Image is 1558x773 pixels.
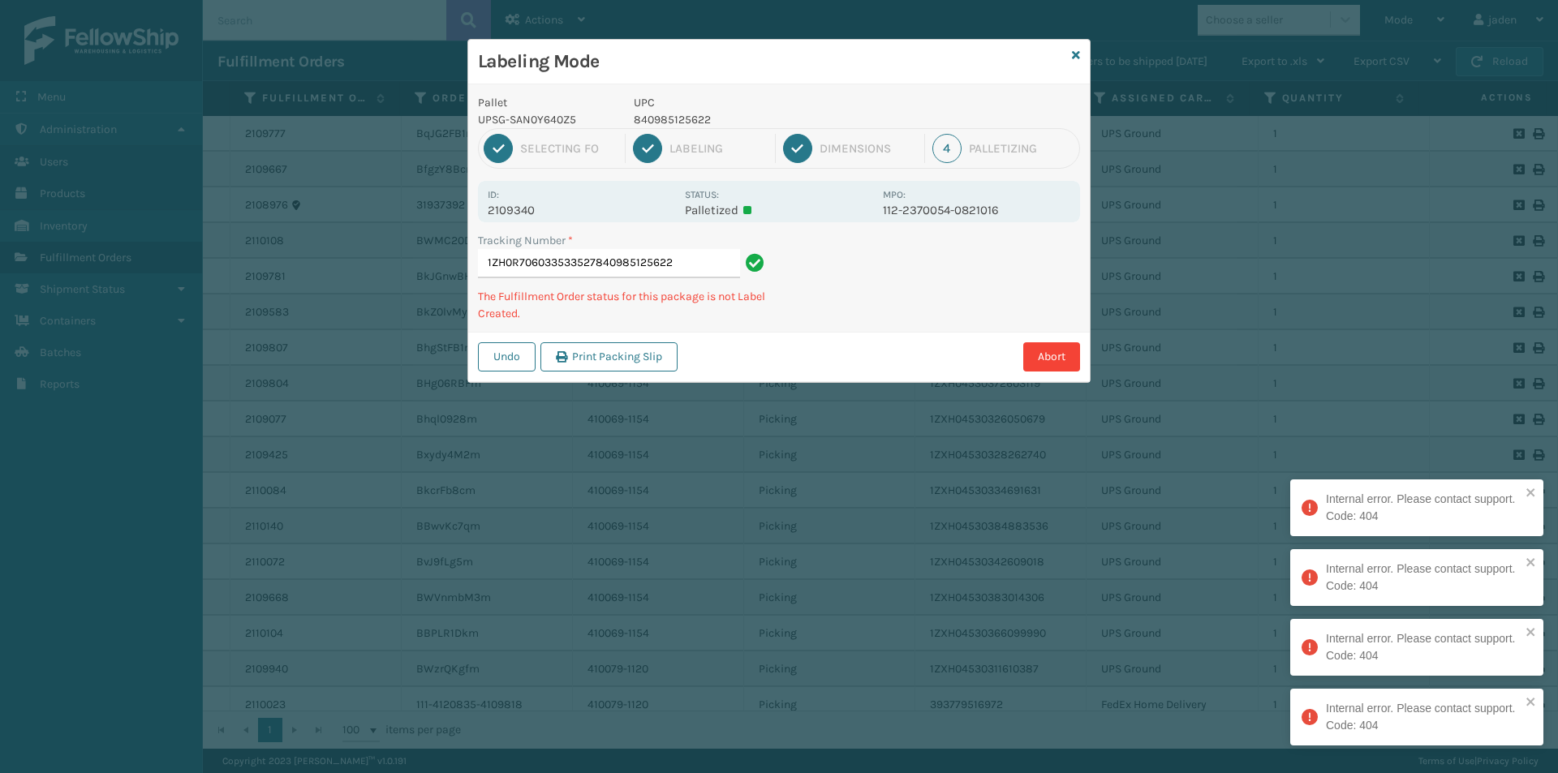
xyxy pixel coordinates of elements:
div: Selecting FO [520,141,618,156]
p: 2109340 [488,203,675,217]
label: Status: [685,189,719,200]
div: Internal error. Please contact support. Code: 404 [1326,700,1521,734]
button: Abort [1023,342,1080,371]
div: Dimensions [820,141,917,156]
p: Pallet [478,94,614,111]
p: The Fulfillment Order status for this package is not Label Created. [478,288,769,322]
p: 840985125622 [634,111,873,128]
h3: Labeling Mode [478,49,1065,74]
div: Internal error. Please contact support. Code: 404 [1326,491,1521,525]
button: Undo [478,342,536,371]
div: Internal error. Please contact support. Code: 404 [1326,560,1521,595]
button: close [1526,625,1537,641]
label: Id: [488,189,499,200]
div: Palletizing [969,141,1074,156]
button: close [1526,695,1537,711]
p: 112-2370054-0821016 [883,203,1070,217]
label: MPO: [883,189,906,200]
p: UPSG-SAN0Y640Z5 [478,111,614,128]
button: Print Packing Slip [540,342,678,371]
p: UPC [634,94,873,111]
div: 2 [633,134,662,163]
div: Internal error. Please contact support. Code: 404 [1326,630,1521,664]
div: Labeling [669,141,767,156]
label: Tracking Number [478,232,573,249]
div: 4 [932,134,962,163]
div: 3 [783,134,812,163]
div: 1 [484,134,513,163]
button: close [1526,486,1537,501]
p: Palletized [685,203,872,217]
button: close [1526,556,1537,571]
